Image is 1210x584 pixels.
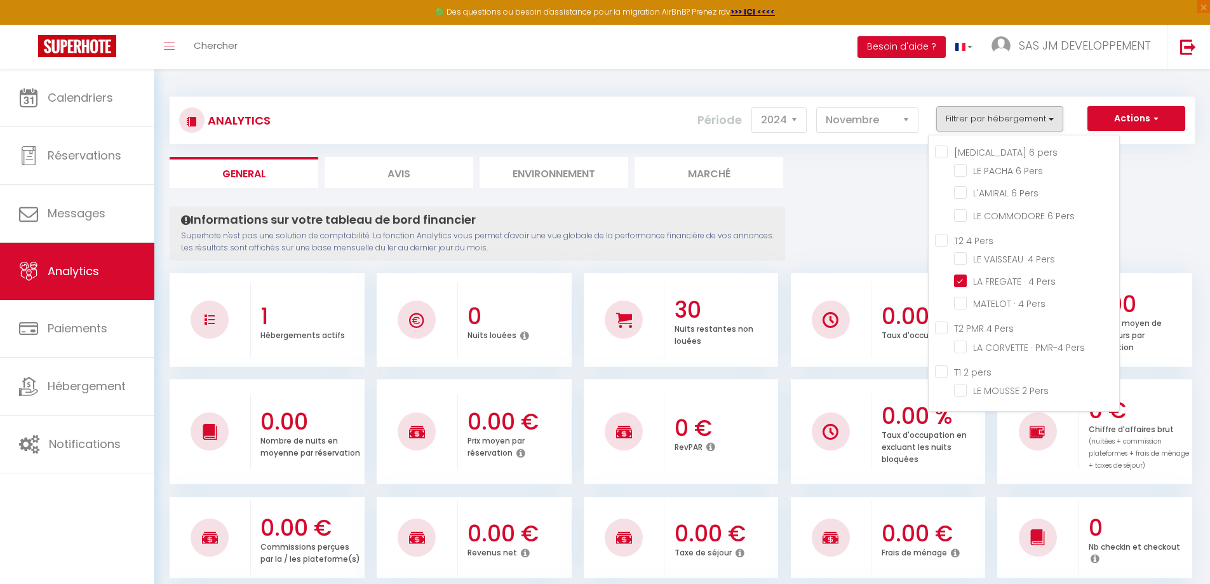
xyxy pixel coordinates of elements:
h3: 0 [467,303,568,330]
p: Superhote n'est pas une solution de comptabilité. La fonction Analytics vous permet d'avoir une v... [181,230,774,254]
span: (nuitées + commission plateformes + frais de ménage + taxes de séjour) [1089,437,1189,470]
span: LA CORVETTE · PMR-4 Pers [973,341,1085,354]
h3: 0.00 [1089,291,1190,318]
p: Nb checkin et checkout [1089,539,1180,552]
span: Messages [48,205,105,221]
span: SAS JM DEVELOPPEMENT [1019,37,1151,53]
button: Filtrer par hébergement [936,106,1063,132]
h3: 0.00 € [260,515,361,541]
img: NO IMAGE [1030,424,1045,439]
span: Chercher [194,39,238,52]
h3: 0.00 [260,409,361,435]
li: General [170,157,318,188]
p: Revenus net [467,545,517,558]
p: Taux d'occupation en excluant les nuits bloquées [882,427,967,465]
a: ... SAS JM DEVELOPPEMENT [982,25,1167,69]
h4: Informations sur votre tableau de bord financier [181,213,774,227]
h3: 0.00 % [882,303,983,330]
span: LE COMMODORE 6 Pers [973,210,1075,222]
h3: 30 [675,297,776,323]
span: Notifications [49,436,121,452]
span: LE MOUSSE 2 Pers [973,384,1049,397]
label: Période [697,106,742,134]
span: LE VAISSEAU ·4 Pers [973,253,1055,266]
button: Besoin d'aide ? [857,36,946,58]
img: logout [1180,39,1196,55]
h3: Analytics [205,106,271,135]
p: Taxe de séjour [675,545,732,558]
h3: 0 € [1089,397,1190,424]
h3: 0.00 € [467,409,568,435]
p: Nombre de nuits en moyenne par réservation [260,433,360,458]
img: NO IMAGE [205,315,215,325]
a: Chercher [184,25,247,69]
p: Prix moyen par réservation [467,433,525,458]
p: RevPAR [675,439,702,452]
span: Réservations [48,147,121,163]
p: Nombre moyen de voyageurs par réservation [1089,315,1162,353]
li: Avis [325,157,473,188]
p: Hébergements actifs [260,327,345,341]
p: Nuits restantes non louées [675,321,753,346]
img: ... [992,36,1011,55]
p: Commissions perçues par la / les plateforme(s) [260,539,360,564]
h3: 0.00 € [882,520,983,547]
li: Environnement [480,157,628,188]
img: Super Booking [38,35,116,57]
p: Nuits louées [467,327,516,341]
p: Taux d'occupation [882,327,955,341]
h3: 0.00 € [675,520,776,547]
h3: 0 € [675,415,776,442]
span: Analytics [48,263,99,279]
p: Frais de ménage [882,545,947,558]
span: Hébergement [48,378,126,394]
li: Marché [635,157,783,188]
span: Paiements [48,320,107,336]
h3: 1 [260,303,361,330]
img: NO IMAGE [823,424,838,440]
h3: 0 [1089,515,1190,541]
p: Chiffre d'affaires brut [1089,421,1189,471]
span: Calendriers [48,90,113,105]
h3: 0.00 % [882,403,983,430]
button: Actions [1087,106,1185,132]
a: >>> ICI <<<< [730,6,775,17]
h3: 0.00 € [467,520,568,547]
